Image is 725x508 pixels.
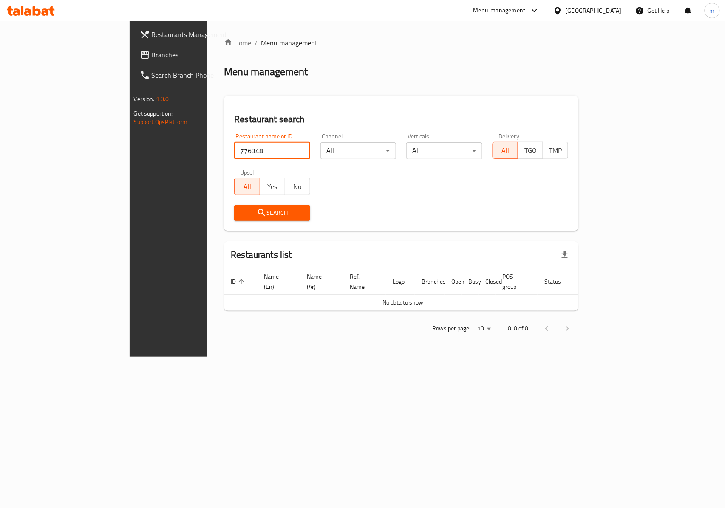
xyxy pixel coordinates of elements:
[224,269,612,311] table: enhanced table
[547,144,565,157] span: TMP
[234,142,310,159] input: Search for restaurant name or ID..
[383,297,424,308] span: No data to show
[241,208,303,218] span: Search
[134,116,188,127] a: Support.OpsPlatform
[285,178,310,195] button: No
[152,29,244,40] span: Restaurants Management
[493,142,518,159] button: All
[502,271,527,292] span: POS group
[240,169,256,175] label: Upsell
[473,6,526,16] div: Menu-management
[263,181,282,193] span: Yes
[255,38,258,48] li: /
[406,142,482,159] div: All
[231,277,247,287] span: ID
[134,93,155,104] span: Version:
[432,323,470,334] p: Rows per page:
[320,142,396,159] div: All
[350,271,376,292] span: Ref. Name
[152,70,244,80] span: Search Branch Phone
[555,245,575,265] div: Export file
[521,144,540,157] span: TGO
[234,178,260,195] button: All
[224,65,308,79] h2: Menu management
[566,6,622,15] div: [GEOGRAPHIC_DATA]
[156,93,169,104] span: 1.0.0
[133,65,251,85] a: Search Branch Phone
[231,248,292,261] h2: Restaurants list
[445,269,462,295] th: Open
[234,113,568,126] h2: Restaurant search
[462,269,479,295] th: Busy
[307,271,333,292] span: Name (Ar)
[496,144,515,157] span: All
[260,178,285,195] button: Yes
[710,6,715,15] span: m
[133,45,251,65] a: Branches
[133,24,251,45] a: Restaurants Management
[518,142,543,159] button: TGO
[234,205,310,221] button: Search
[134,108,173,119] span: Get support on:
[544,277,572,287] span: Status
[289,181,307,193] span: No
[415,269,445,295] th: Branches
[386,269,415,295] th: Logo
[543,142,568,159] button: TMP
[508,323,528,334] p: 0-0 of 0
[479,269,496,295] th: Closed
[261,38,317,48] span: Menu management
[238,181,256,193] span: All
[224,38,578,48] nav: breadcrumb
[498,133,520,139] label: Delivery
[474,322,494,335] div: Rows per page:
[264,271,290,292] span: Name (En)
[152,50,244,60] span: Branches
